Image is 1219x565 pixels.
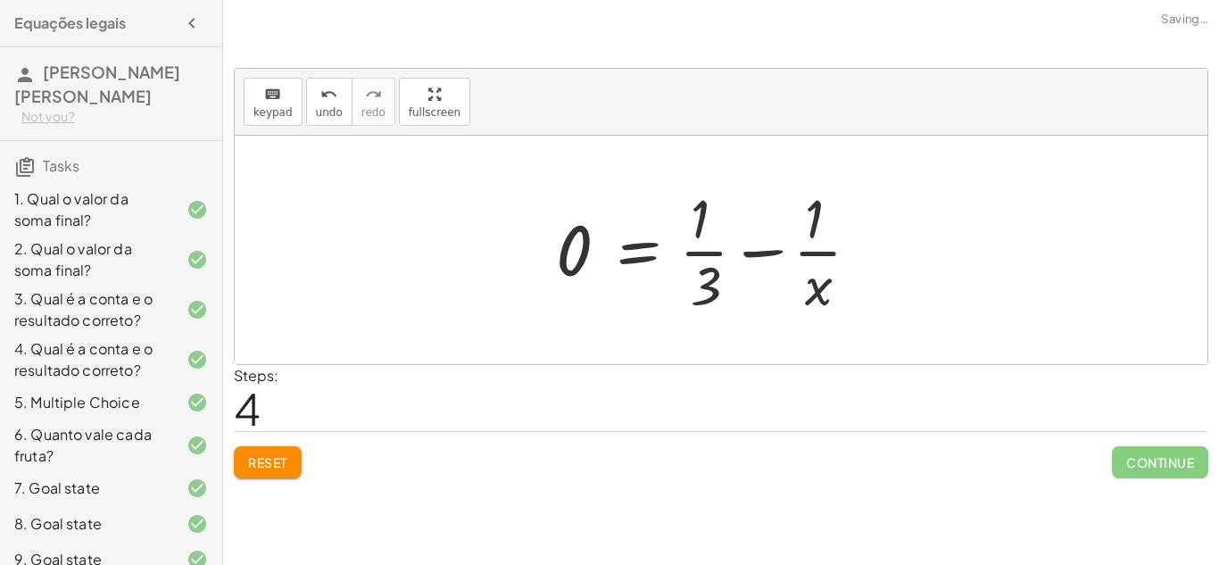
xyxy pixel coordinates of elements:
span: Saving… [1161,11,1208,29]
span: redo [361,106,386,119]
i: undo [320,84,337,105]
span: keypad [253,106,293,119]
div: 8. Goal state [14,513,158,535]
span: undo [316,106,343,119]
div: 5. Multiple Choice [14,392,158,413]
button: undoundo [306,78,352,126]
button: redoredo [352,78,395,126]
h4: Equações legais [14,12,126,34]
i: Task finished and correct. [187,299,208,320]
i: keyboard [264,84,281,105]
i: redo [365,84,382,105]
i: Task finished and correct. [187,392,208,413]
span: Tasks [43,156,79,175]
i: Task finished and correct. [187,435,208,456]
button: Reset [234,446,302,478]
button: fullscreen [399,78,470,126]
div: 3. Qual é a conta e o resultado correto? [14,288,158,331]
span: [PERSON_NAME] [PERSON_NAME] [14,62,180,106]
span: 4 [234,381,261,436]
div: 6. Quanto vale cada fruta? [14,424,158,467]
span: fullscreen [409,106,460,119]
div: Not you? [21,108,208,126]
div: 7. Goal state [14,478,158,499]
div: 1. Qual o valor da soma final? [14,188,158,231]
label: Steps: [234,366,278,385]
i: Task finished and correct. [187,478,208,499]
i: Task finished and correct. [187,349,208,370]
span: Reset [248,454,287,470]
i: Task finished and correct. [187,249,208,270]
i: Task finished and correct. [187,199,208,220]
div: 4. Qual é a conta e o resultado correto? [14,338,158,381]
button: keyboardkeypad [244,78,303,126]
i: Task finished and correct. [187,513,208,535]
div: 2. Qual o valor da soma final? [14,238,158,281]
